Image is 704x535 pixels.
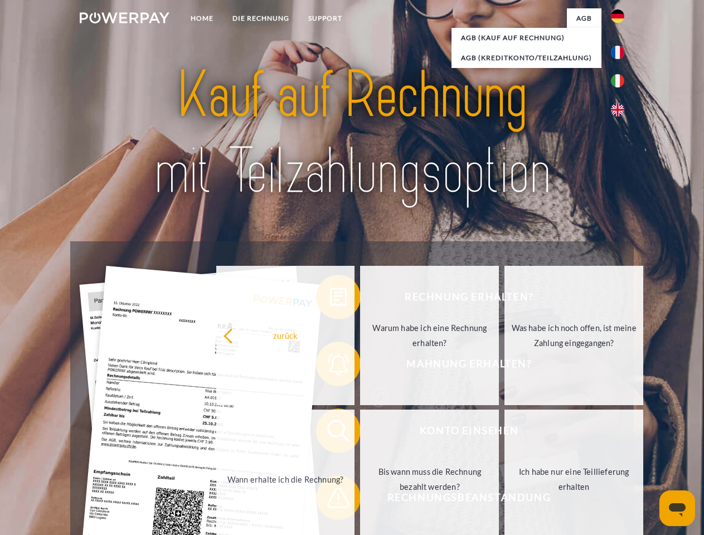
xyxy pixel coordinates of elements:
[511,464,637,494] div: Ich habe nur eine Teillieferung erhalten
[223,8,299,28] a: DIE RECHNUNG
[367,464,492,494] div: Bis wann muss die Rechnung bezahlt werden?
[106,53,598,213] img: title-powerpay_de.svg
[223,328,348,343] div: zurück
[611,46,624,59] img: fr
[611,74,624,87] img: it
[451,48,601,68] a: AGB (Kreditkonto/Teilzahlung)
[659,490,695,526] iframe: Schaltfläche zum Öffnen des Messaging-Fensters
[299,8,352,28] a: SUPPORT
[451,28,601,48] a: AGB (Kauf auf Rechnung)
[611,9,624,23] img: de
[511,320,637,351] div: Was habe ich noch offen, ist meine Zahlung eingegangen?
[80,12,169,23] img: logo-powerpay-white.svg
[367,320,492,351] div: Warum habe ich eine Rechnung erhalten?
[504,266,643,405] a: Was habe ich noch offen, ist meine Zahlung eingegangen?
[181,8,223,28] a: Home
[223,471,348,487] div: Wann erhalte ich die Rechnung?
[567,8,601,28] a: agb
[611,103,624,116] img: en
